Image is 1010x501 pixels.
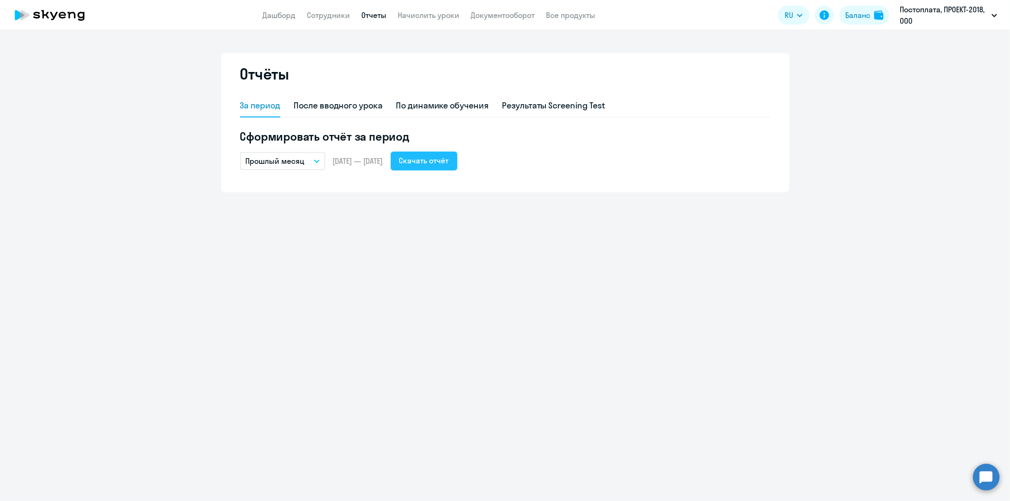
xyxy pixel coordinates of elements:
[333,156,383,166] span: [DATE] — [DATE]
[778,6,809,25] button: RU
[900,4,988,27] p: Постоплата, ПРОЕКТ-2018, ООО
[874,10,884,20] img: balance
[294,99,383,112] div: После вводного урока
[240,152,325,170] button: Прошлый месяц
[307,10,350,20] a: Сотрудники
[240,64,289,83] h2: Отчёты
[396,99,489,112] div: По динамике обучения
[840,6,889,25] button: Балансbalance
[240,129,770,144] h5: Сформировать отчёт за период
[845,9,870,21] div: Баланс
[362,10,387,20] a: Отчеты
[399,155,449,166] div: Скачать отчёт
[502,99,605,112] div: Результаты Screening Test
[785,9,793,21] span: RU
[246,155,305,167] p: Прошлый месяц
[546,10,596,20] a: Все продукты
[391,152,457,170] button: Скачать отчёт
[240,99,281,112] div: За период
[263,10,296,20] a: Дашборд
[398,10,460,20] a: Начислить уроки
[895,4,1002,27] button: Постоплата, ПРОЕКТ-2018, ООО
[471,10,535,20] a: Документооборот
